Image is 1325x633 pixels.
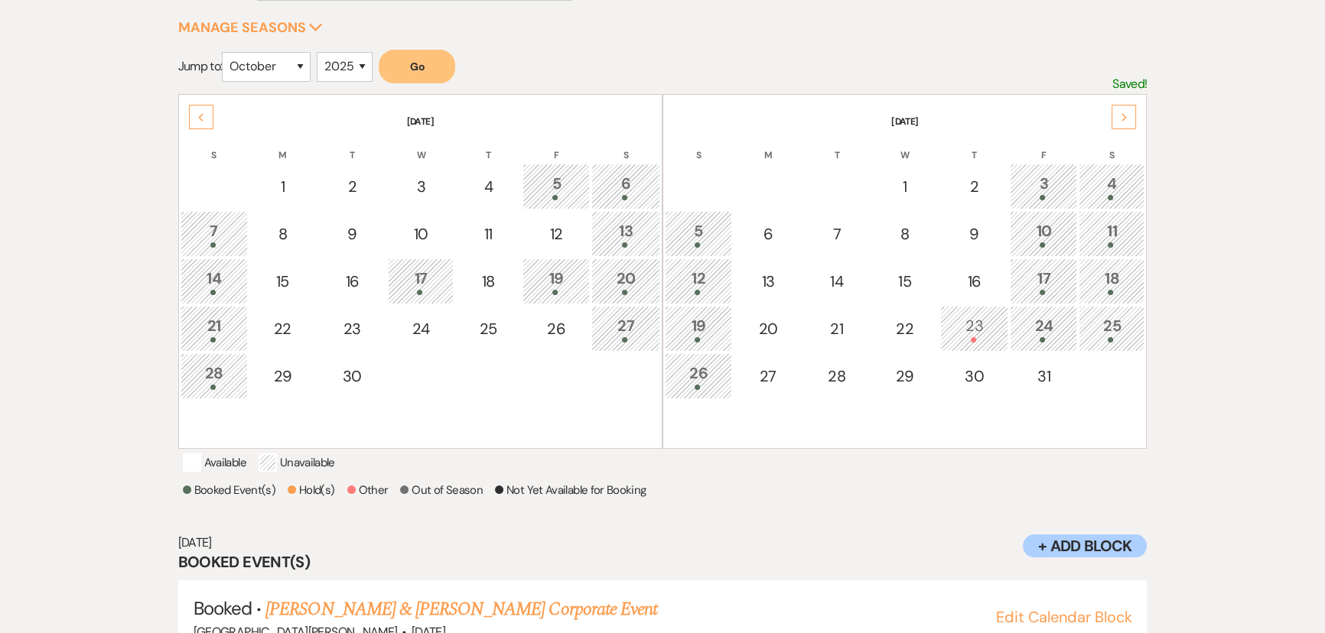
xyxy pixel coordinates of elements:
div: 1 [258,175,308,198]
p: Saved! [1112,74,1147,94]
th: M [249,130,317,162]
div: 13 [600,219,652,248]
div: 25 [464,317,513,340]
th: S [665,130,732,162]
th: W [388,130,454,162]
th: F [523,130,590,162]
div: 30 [326,365,378,388]
p: Out of Season [400,481,483,499]
th: [DATE] [665,96,1144,128]
div: 22 [258,317,308,340]
button: Go [379,50,455,83]
div: 7 [189,219,239,248]
div: 9 [326,222,378,245]
button: + Add Block [1023,534,1147,557]
th: S [181,130,248,162]
div: 27 [742,365,794,388]
div: 1 [880,175,930,198]
span: Booked [194,596,252,620]
div: 23 [326,317,378,340]
div: 19 [531,267,581,295]
div: 31 [1018,365,1069,388]
div: 24 [396,317,445,340]
div: 6 [742,222,794,245]
th: T [940,130,1009,162]
div: 28 [812,365,861,388]
div: 12 [531,222,581,245]
th: S [1079,130,1144,162]
p: Hold(s) [288,481,335,499]
p: Other [347,481,389,499]
p: Booked Event(s) [183,481,275,499]
div: 17 [1018,267,1069,295]
div: 3 [1018,172,1069,200]
div: 16 [326,270,378,293]
th: T [317,130,386,162]
div: 3 [396,175,445,198]
div: 26 [531,317,581,340]
div: 14 [189,267,239,295]
div: 28 [189,362,239,390]
div: 30 [949,365,1001,388]
div: 5 [531,172,581,200]
div: 21 [189,314,239,342]
div: 18 [464,270,513,293]
div: 11 [1087,219,1136,248]
th: [DATE] [181,96,660,128]
div: 17 [396,267,445,295]
div: 26 [673,362,724,390]
div: 4 [464,175,513,198]
div: 20 [600,267,652,295]
div: 13 [742,270,794,293]
th: S [591,130,660,162]
div: 29 [258,365,308,388]
div: 12 [673,267,724,295]
div: 15 [880,270,930,293]
button: Edit Calendar Block [995,609,1131,625]
th: M [734,130,802,162]
div: 21 [812,317,861,340]
p: Unavailable [259,453,335,472]
div: 14 [812,270,861,293]
div: 10 [1018,219,1069,248]
div: 20 [742,317,794,340]
div: 15 [258,270,308,293]
div: 18 [1087,267,1136,295]
div: 27 [600,314,652,342]
p: Available [183,453,246,472]
th: W [871,130,939,162]
div: 29 [880,365,930,388]
div: 2 [949,175,1001,198]
div: 16 [949,270,1001,293]
th: F [1010,130,1077,162]
div: 22 [880,317,930,340]
div: 5 [673,219,724,248]
div: 23 [949,314,1001,342]
h3: Booked Event(s) [178,551,1148,573]
th: T [455,130,521,162]
div: 6 [600,172,652,200]
span: Jump to: [178,58,223,74]
div: 8 [880,222,930,245]
div: 7 [812,222,861,245]
div: 4 [1087,172,1136,200]
div: 11 [464,222,513,245]
div: 10 [396,222,445,245]
th: T [804,130,870,162]
a: [PERSON_NAME] & [PERSON_NAME] Corporate Event [265,596,657,623]
div: 25 [1087,314,1136,342]
div: 2 [326,175,378,198]
div: 19 [673,314,724,342]
div: 24 [1018,314,1069,342]
button: Manage Seasons [178,21,323,34]
div: 8 [258,222,308,245]
p: Not Yet Available for Booking [495,481,646,499]
div: 9 [949,222,1001,245]
h6: [DATE] [178,534,1148,551]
